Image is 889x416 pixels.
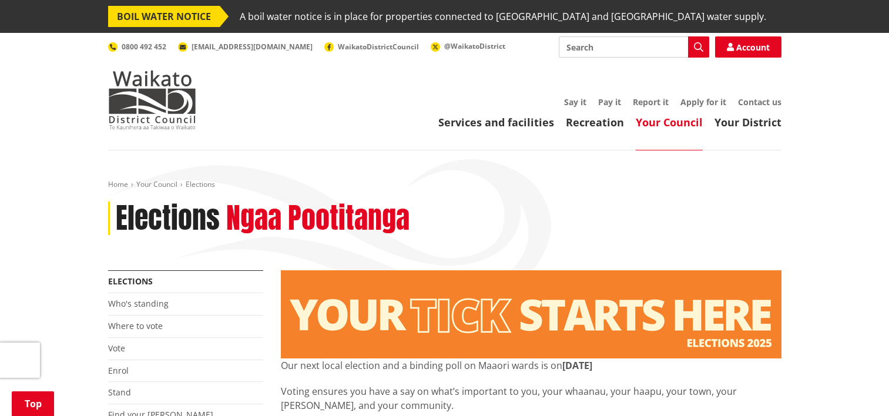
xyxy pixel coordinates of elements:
span: Elections [186,179,215,189]
a: Account [715,36,781,58]
input: Search input [559,36,709,58]
a: Stand [108,387,131,398]
a: Home [108,179,128,189]
span: WaikatoDistrictCouncil [338,42,419,52]
a: WaikatoDistrictCouncil [324,42,419,52]
a: Apply for it [680,96,726,108]
strong: [DATE] [562,359,592,372]
a: 0800 492 452 [108,42,166,52]
a: Who's standing [108,298,169,309]
a: Vote [108,343,125,354]
a: @WaikatoDistrict [431,41,505,51]
a: Elections [108,276,153,287]
h1: Elections [116,202,220,236]
span: [EMAIL_ADDRESS][DOMAIN_NAME] [192,42,313,52]
a: Top [12,391,54,416]
a: Your Council [636,115,703,129]
a: [EMAIL_ADDRESS][DOMAIN_NAME] [178,42,313,52]
a: Your District [714,115,781,129]
a: Pay it [598,96,621,108]
nav: breadcrumb [108,180,781,190]
p: Voting ensures you have a say on what’s important to you, your whaanau, your haapu, your town, yo... [281,384,781,412]
img: Elections - Website banner [281,270,781,358]
img: Waikato District Council - Te Kaunihera aa Takiwaa o Waikato [108,71,196,129]
p: Our next local election and a binding poll on Maaori wards is on [281,358,781,373]
a: Where to vote [108,320,163,331]
span: BOIL WATER NOTICE [108,6,220,27]
a: Recreation [566,115,624,129]
a: Contact us [738,96,781,108]
span: @WaikatoDistrict [444,41,505,51]
a: Enrol [108,365,129,376]
a: Report it [633,96,669,108]
a: Say it [564,96,586,108]
span: 0800 492 452 [122,42,166,52]
a: Services and facilities [438,115,554,129]
span: A boil water notice is in place for properties connected to [GEOGRAPHIC_DATA] and [GEOGRAPHIC_DAT... [240,6,766,27]
h2: Ngaa Pootitanga [226,202,410,236]
a: Your Council [136,179,177,189]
